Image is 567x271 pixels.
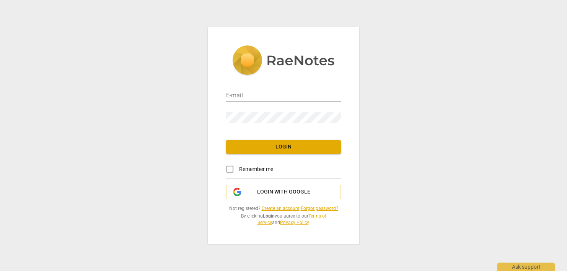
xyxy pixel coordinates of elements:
[262,206,300,211] a: Create an account
[232,143,335,151] span: Login
[226,140,341,154] button: Login
[226,185,341,199] button: Login with Google
[239,165,273,173] span: Remember me
[263,213,275,219] b: Login
[232,45,335,77] img: 5ac2273c67554f335776073100b6d88f.svg
[257,213,326,225] a: Terms of Service
[257,188,310,196] span: Login with Google
[226,213,341,226] span: By clicking you agree to our and .
[497,263,555,271] div: Ask support
[226,205,341,212] span: Not registered? |
[280,220,309,225] a: Privacy Policy
[301,206,338,211] a: Forgot password?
